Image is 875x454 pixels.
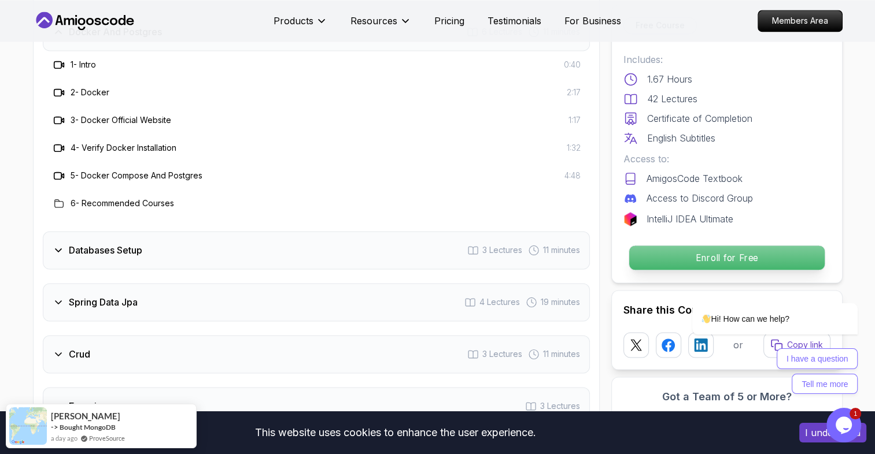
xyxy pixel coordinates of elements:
[628,245,825,270] button: Enroll for Free
[274,14,313,28] p: Products
[51,411,120,421] span: [PERSON_NAME]
[647,72,692,86] p: 1.67 Hours
[9,407,47,445] img: provesource social proof notification image
[543,348,580,360] span: 11 minutes
[568,114,581,126] span: 1:17
[623,302,830,318] h2: Share this Course
[647,191,753,205] p: Access to Discord Group
[799,423,866,442] button: Accept cookies
[647,111,752,125] p: Certificate of Completion
[758,10,843,32] a: Members Area
[9,420,782,445] div: This website uses cookies to enhance the user experience.
[540,400,580,412] span: 3 Lectures
[623,53,830,66] p: Includes:
[629,245,824,270] p: Enroll for Free
[567,142,581,154] span: 1:32
[541,296,580,308] span: 19 minutes
[71,198,174,209] h3: 6 - Recommended Courses
[43,335,590,373] button: Crud3 Lectures 11 minutes
[623,410,830,437] p: With one subscription, give your entire team access to all courses and features.
[647,131,715,145] p: English Subtitles
[69,399,112,413] h3: Exercises
[69,347,90,361] h3: Crud
[647,172,743,185] p: AmigosCode Textbook
[564,59,581,70] span: 0:40
[623,212,637,226] img: jetbrains logo
[350,14,397,28] p: Resources
[71,87,109,98] h3: 2 - Docker
[350,14,411,37] button: Resources
[647,92,697,106] p: 42 Lectures
[623,389,830,405] h3: Got a Team of 5 or More?
[60,423,116,431] a: Bought MongoDB
[567,87,581,98] span: 2:17
[826,408,863,442] iframe: chat widget
[482,244,522,256] span: 3 Lectures
[43,387,590,425] button: Exercises3 Lectures
[69,243,142,257] h3: Databases Setup
[69,295,138,309] h3: Spring Data Jpa
[543,244,580,256] span: 11 minutes
[43,283,590,321] button: Spring Data Jpa4 Lectures 19 minutes
[71,170,202,181] h3: 5 - Docker Compose And Postgres
[482,348,522,360] span: 3 Lectures
[71,59,96,70] h3: 1 - Intro
[71,142,176,154] h3: 4 - Verify Docker Installation
[564,14,621,28] a: For Business
[564,170,581,181] span: 4:48
[51,422,58,431] span: ->
[51,433,77,443] span: a day ago
[89,433,125,443] a: ProveSource
[434,14,464,28] a: Pricing
[623,152,830,166] p: Access to:
[43,231,590,269] button: Databases Setup3 Lectures 11 minutes
[758,10,842,31] p: Members Area
[647,212,733,226] p: IntelliJ IDEA Ultimate
[479,296,520,308] span: 4 Lectures
[274,14,327,37] button: Products
[71,114,171,126] h3: 3 - Docker Official Website
[655,199,863,402] iframe: chat widget
[488,14,541,28] a: Testimonials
